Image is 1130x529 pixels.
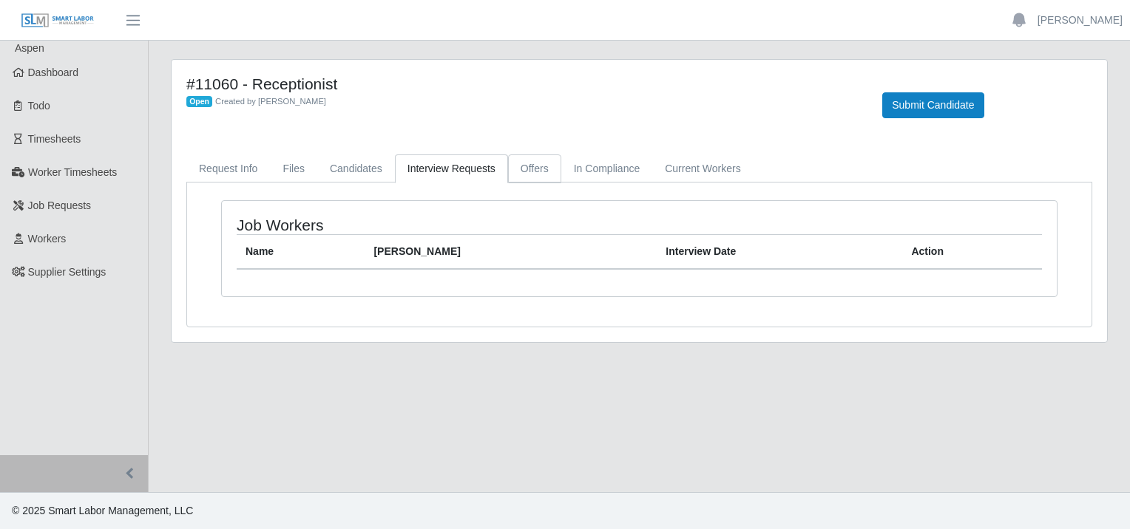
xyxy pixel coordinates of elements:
[28,266,106,278] span: Supplier Settings
[902,235,1042,270] th: Action
[1038,13,1123,28] a: [PERSON_NAME]
[186,154,270,183] a: Request Info
[186,75,860,93] h4: #11060 - Receptionist
[21,13,95,29] img: SLM Logo
[237,216,559,234] h4: Job Workers
[28,166,117,178] span: Worker Timesheets
[237,235,365,270] th: Name
[395,154,508,183] a: Interview Requests
[12,505,193,516] span: © 2025 Smart Labor Management, LLC
[270,154,317,183] a: Files
[28,199,92,211] span: Job Requests
[882,92,984,118] button: Submit Candidate
[317,154,395,183] a: Candidates
[186,96,212,108] span: Open
[652,154,753,183] a: Current Workers
[365,235,657,270] th: [PERSON_NAME]
[15,42,44,54] span: Aspen
[561,154,653,183] a: In Compliance
[28,233,67,245] span: Workers
[28,100,50,112] span: Todo
[215,97,326,106] span: Created by [PERSON_NAME]
[28,66,79,78] span: Dashboard
[28,133,81,145] span: Timesheets
[508,154,561,183] a: Offers
[657,235,902,270] th: Interview Date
